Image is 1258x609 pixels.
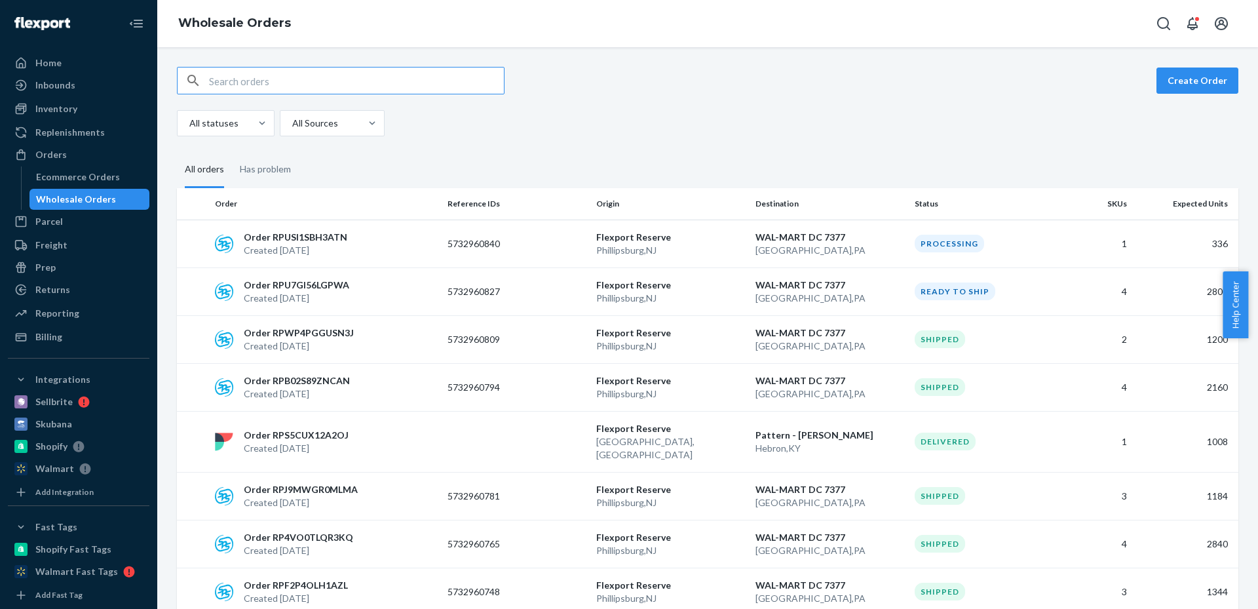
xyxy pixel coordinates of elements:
[915,235,984,252] div: Processing
[35,239,67,252] div: Freight
[448,285,552,298] p: 5732960827
[596,496,745,509] p: Phillipsburg , NJ
[210,188,442,220] th: Order
[29,189,150,210] a: Wholesale Orders
[35,543,111,556] div: Shopify Fast Tags
[8,539,149,560] a: Shopify Fast Tags
[915,433,976,450] div: Delivered
[1132,411,1238,472] td: 1008
[1058,411,1132,472] td: 1
[215,283,233,301] img: sps-commerce logo
[596,279,745,292] p: Flexport Reserve
[596,483,745,496] p: Flexport Reserve
[36,170,120,184] div: Ecommerce Orders
[8,458,149,479] a: Walmart
[244,326,354,340] p: Order RPWP4PGGUSN3J
[35,521,77,534] div: Fast Tags
[35,330,62,344] div: Billing
[244,442,349,455] p: Created [DATE]
[215,583,233,601] img: sps-commerce logo
[168,5,301,43] ol: breadcrumbs
[915,283,995,300] div: Ready to ship
[1058,220,1132,267] td: 1
[244,531,353,544] p: Order RP4VO0TLQR3KQ
[35,56,62,69] div: Home
[8,52,149,73] a: Home
[1208,10,1234,37] button: Open account menu
[35,462,74,475] div: Walmart
[596,340,745,353] p: Phillipsburg , NJ
[8,144,149,165] a: Orders
[8,98,149,119] a: Inventory
[8,235,149,256] a: Freight
[448,585,552,599] p: 5732960748
[448,381,552,394] p: 5732960794
[1058,267,1132,315] td: 4
[915,487,965,505] div: Shipped
[244,279,349,292] p: Order RPU7GI56LGPWA
[596,579,745,592] p: Flexport Reserve
[755,292,904,305] p: [GEOGRAPHIC_DATA] , PA
[35,373,90,386] div: Integrations
[909,188,1058,220] th: Status
[8,257,149,278] a: Prep
[8,279,149,300] a: Returns
[8,75,149,96] a: Inbounds
[755,592,904,605] p: [GEOGRAPHIC_DATA] , PA
[1223,271,1248,338] button: Help Center
[291,117,292,130] input: All Sources
[448,490,552,503] p: 5732960781
[1058,315,1132,363] td: 2
[188,117,189,130] input: All statuses
[8,561,149,582] a: Walmart Fast Tags
[35,440,67,453] div: Shopify
[8,326,149,347] a: Billing
[1156,68,1238,94] button: Create Order
[244,544,353,557] p: Created [DATE]
[244,496,358,509] p: Created [DATE]
[596,231,745,244] p: Flexport Reserve
[591,188,750,220] th: Origin
[1132,220,1238,267] td: 336
[1058,520,1132,568] td: 4
[8,369,149,390] button: Integrations
[915,330,965,348] div: Shipped
[755,231,904,244] p: WAL-MART DC 7377
[35,486,94,498] div: Add Integration
[596,422,745,435] p: Flexport Reserve
[8,211,149,232] a: Parcel
[596,531,745,544] p: Flexport Reserve
[215,330,233,349] img: sps-commerce logo
[755,340,904,353] p: [GEOGRAPHIC_DATA] , PA
[596,374,745,387] p: Flexport Reserve
[596,592,745,605] p: Phillipsburg , NJ
[8,414,149,435] a: Skubana
[240,152,291,186] div: Has problem
[596,387,745,401] p: Phillipsburg , NJ
[8,484,149,500] a: Add Integration
[8,587,149,603] a: Add Fast Tag
[1132,267,1238,315] td: 2800
[244,483,358,496] p: Order RPJ9MWGR0MLMA
[244,592,348,605] p: Created [DATE]
[29,167,150,187] a: Ecommerce Orders
[448,237,552,250] p: 5732960840
[755,544,904,557] p: [GEOGRAPHIC_DATA] , PA
[1179,10,1206,37] button: Open notifications
[442,188,591,220] th: Reference IDs
[35,283,70,296] div: Returns
[35,261,56,274] div: Prep
[215,378,233,397] img: sps-commerce logo
[8,122,149,143] a: Replenishments
[1058,363,1132,411] td: 4
[755,387,904,401] p: [GEOGRAPHIC_DATA] , PA
[215,235,233,253] img: sps-commerce logo
[215,535,233,553] img: sps-commerce logo
[244,292,349,305] p: Created [DATE]
[1058,472,1132,520] td: 3
[244,374,350,387] p: Order RPB02S89ZNCAN
[244,244,347,257] p: Created [DATE]
[14,17,70,30] img: Flexport logo
[244,340,354,353] p: Created [DATE]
